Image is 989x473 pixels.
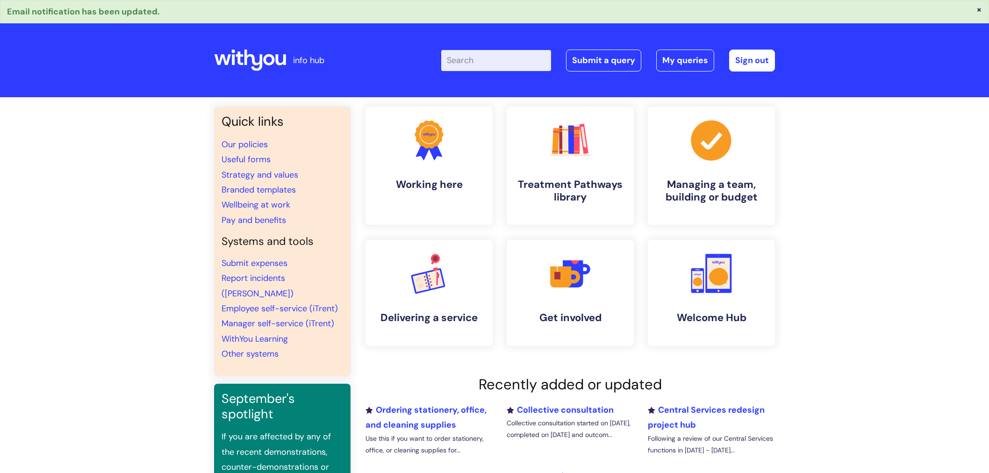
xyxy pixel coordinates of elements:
[222,303,338,314] a: Employee self-service (iTrent)
[441,50,775,71] div: | -
[514,179,626,203] h4: Treatment Pathways library
[222,139,268,150] a: Our policies
[222,391,343,422] h3: September's spotlight
[222,318,334,329] a: Manager self-service (iTrent)
[373,179,485,191] h4: Working here
[365,404,487,430] a: Ordering stationery, office, and cleaning supplies
[222,114,343,129] h3: Quick links
[373,312,485,324] h4: Delivering a service
[648,240,775,345] a: Welcome Hub
[507,107,634,225] a: Treatment Pathways library
[656,50,714,71] a: My queries
[729,50,775,71] a: Sign out
[441,50,551,71] input: Search
[507,404,614,416] a: Collective consultation
[222,235,343,248] h4: Systems and tools
[514,312,626,324] h4: Get involved
[655,179,767,203] h4: Managing a team, building or budget
[293,53,324,68] p: info hub
[655,312,767,324] h4: Welcome Hub
[222,215,286,226] a: Pay and benefits
[365,376,775,393] h2: Recently added or updated
[976,5,982,14] button: ×
[365,240,493,345] a: Delivering a service
[222,169,298,180] a: Strategy and values
[365,107,493,225] a: Working here
[507,417,634,441] p: Collective consultation started on [DATE], completed on [DATE] and outcom...
[222,154,271,165] a: Useful forms
[648,404,765,430] a: Central Services redesign project hub
[648,107,775,225] a: Managing a team, building or budget
[566,50,641,71] a: Submit a query
[222,199,290,210] a: Wellbeing at work
[222,348,279,359] a: Other systems
[222,333,288,344] a: WithYou Learning
[507,240,634,345] a: Get involved
[365,433,493,456] p: Use this if you want to order stationery, office, or cleaning supplies for...
[648,433,775,456] p: Following a review of our Central Services functions in [DATE] - [DATE]...
[222,184,296,195] a: Branded templates
[222,272,294,299] a: Report incidents ([PERSON_NAME])
[222,258,287,269] a: Submit expenses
